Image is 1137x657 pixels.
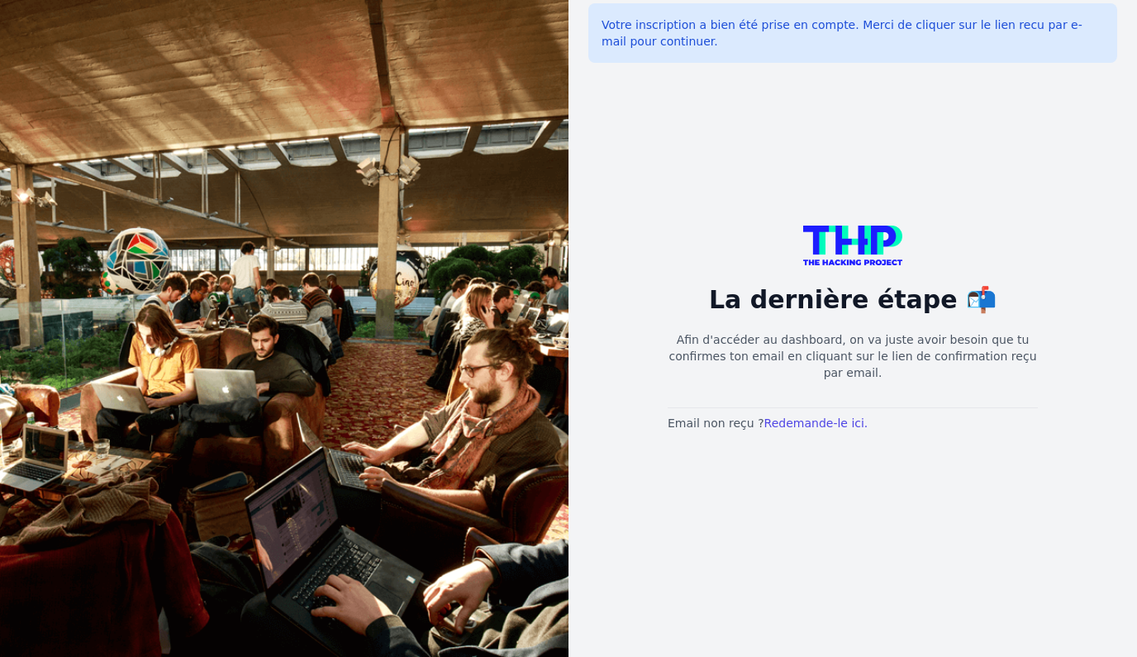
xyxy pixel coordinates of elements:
p: Afin d'accéder au dashboard, on va juste avoir besoin que tu confirmes ton email en cliquant sur ... [668,331,1038,381]
p: Email non reçu ? [668,415,1038,431]
h2: La dernière étape 📬 [668,285,1038,315]
a: Redemande-le ici. [764,417,868,430]
img: logo [803,226,902,265]
div: Votre inscription a bien été prise en compte. Merci de cliquer sur le lien recu par e-mail pour c... [588,3,1117,63]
